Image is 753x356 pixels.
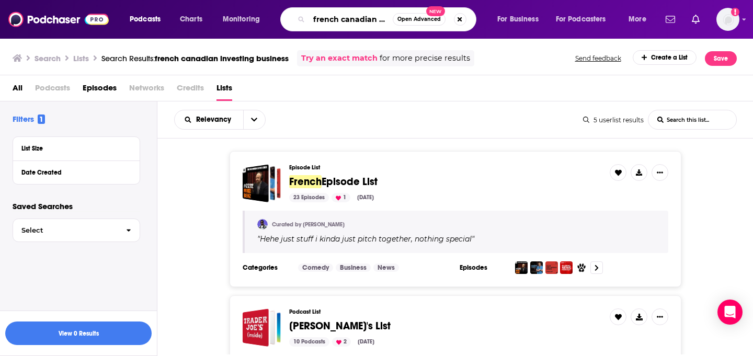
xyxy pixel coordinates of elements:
button: Select [13,219,140,242]
button: View 0 Results [5,321,152,345]
button: Show More Button [631,164,647,181]
span: Logged in as WeberCanada [716,8,739,31]
span: [PERSON_NAME]'s List [289,319,391,332]
a: All [13,79,22,101]
div: 10 Podcasts [289,337,329,347]
a: Try an exact match [301,52,378,64]
div: 2 [332,337,351,347]
span: New [426,6,445,16]
span: french canadian investing business [155,53,289,63]
span: Charts [180,12,202,27]
button: Save [705,51,737,66]
button: Send feedback [572,50,624,66]
span: " " [257,234,474,244]
div: 23 Episodes [289,193,329,202]
button: Show More Button [652,308,668,325]
span: Relevancy [196,116,235,123]
div: Search podcasts, credits, & more... [290,7,486,31]
span: Credits [177,79,204,101]
span: For Podcasters [556,12,606,27]
button: Open AdvancedNew [393,13,446,26]
p: Saved Searches [13,201,140,211]
img: the [575,261,588,274]
img: The Semi-Recent History of Exercise [545,261,558,274]
img: User Profile [716,8,739,31]
a: FrenchEpisode List [289,176,378,188]
a: Search Results:french canadian investing business [101,53,289,63]
a: Curated by [PERSON_NAME] [272,221,345,228]
a: French Episode List [243,164,281,202]
button: open menu [175,116,243,123]
div: [DATE] [353,337,379,347]
a: Show notifications dropdown [661,10,679,28]
span: More [629,12,646,27]
button: open menu [122,11,174,28]
div: 1 [332,193,350,202]
img: Podchaser - Follow, Share and Rate Podcasts [8,9,109,29]
h3: Podcast List [289,308,601,315]
button: Show profile menu [716,8,739,31]
button: List Size [21,141,131,154]
a: [PERSON_NAME]'s List [289,320,391,332]
h3: Search [35,53,61,63]
span: for more precise results [380,52,470,64]
div: Open Intercom Messenger [717,300,743,325]
div: List Size [21,145,124,152]
button: Date Created [21,165,131,178]
h3: Lists [73,53,89,63]
a: Business [336,263,371,272]
h2: Filters [13,114,45,124]
h3: Episode List [289,164,601,171]
span: Podcasts [130,12,161,27]
span: 1 [38,114,45,124]
img: Stuff You Should Know [530,261,543,274]
button: open menu [215,11,273,28]
div: Date Created [21,169,124,176]
span: French [289,175,322,188]
span: Select [13,227,118,234]
img: US Presidential Election - your questions answered [560,261,573,274]
span: Hehe just stuff i kinda just pitch together, nothing special [260,234,472,244]
a: Show notifications dropdown [688,10,704,28]
a: Darryl's List [243,308,281,347]
h2: Choose List sort [174,110,266,130]
button: open menu [549,11,621,28]
a: Comedy [298,263,333,272]
input: Search podcasts, credits, & more... [309,11,393,28]
span: Podcasts [35,79,70,101]
span: Open Advanced [397,17,441,22]
a: Charts [173,11,209,28]
div: [DATE] [353,193,378,202]
span: Networks [129,79,164,101]
button: open menu [490,11,552,28]
div: 5 userlist results [583,116,644,124]
button: open menu [621,11,659,28]
div: Search Results: [101,53,289,63]
a: News [373,263,399,272]
img: French_thekid [257,219,268,229]
span: For Business [497,12,539,27]
button: open menu [243,110,265,129]
a: Lists [216,79,232,101]
span: Monitoring [223,12,260,27]
svg: Add a profile image [731,8,739,16]
button: Show More Button [652,164,668,181]
h3: Categories [243,263,290,272]
div: Create a List [633,50,697,65]
span: Episode List [322,175,378,188]
a: Episodes [83,79,117,101]
h3: Episodes [460,263,507,272]
img: #2272 - Mike Benz [515,261,528,274]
